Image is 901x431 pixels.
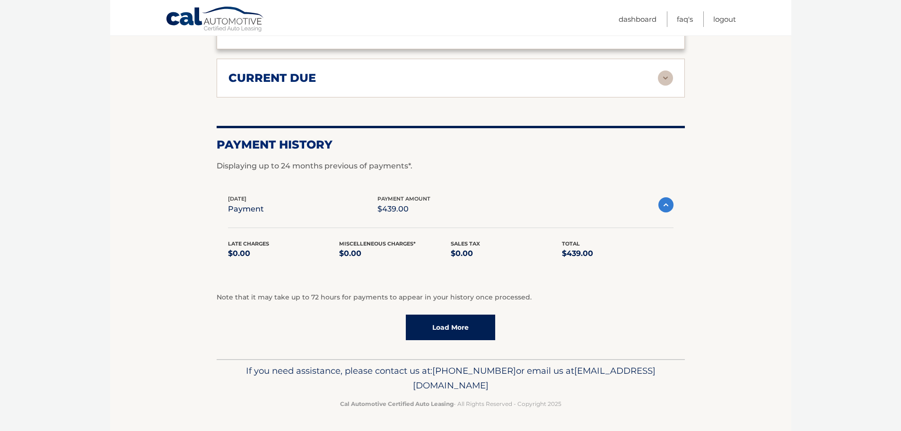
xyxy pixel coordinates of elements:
[658,70,673,86] img: accordion-rest.svg
[677,11,693,27] a: FAQ's
[432,365,516,376] span: [PHONE_NUMBER]
[223,399,679,409] p: - All Rights Reserved - Copyright 2025
[377,195,430,202] span: payment amount
[339,240,416,247] span: Miscelleneous Charges*
[339,247,451,260] p: $0.00
[713,11,736,27] a: Logout
[619,11,656,27] a: Dashboard
[166,6,265,34] a: Cal Automotive
[217,138,685,152] h2: Payment History
[451,240,480,247] span: Sales Tax
[228,240,269,247] span: Late Charges
[451,247,562,260] p: $0.00
[658,197,674,212] img: accordion-active.svg
[562,240,580,247] span: Total
[377,202,430,216] p: $439.00
[340,400,454,407] strong: Cal Automotive Certified Auto Leasing
[562,247,674,260] p: $439.00
[406,315,495,340] a: Load More
[228,71,316,85] h2: current due
[217,292,685,303] p: Note that it may take up to 72 hours for payments to appear in your history once processed.
[223,363,679,394] p: If you need assistance, please contact us at: or email us at
[228,195,246,202] span: [DATE]
[228,247,340,260] p: $0.00
[217,160,685,172] p: Displaying up to 24 months previous of payments*.
[228,202,264,216] p: payment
